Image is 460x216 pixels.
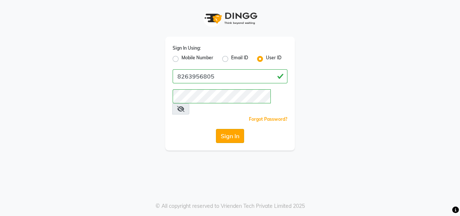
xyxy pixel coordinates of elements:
[173,45,201,51] label: Sign In Using:
[216,129,244,143] button: Sign In
[249,116,287,122] a: Forgot Password?
[200,7,260,29] img: logo1.svg
[173,89,271,103] input: Username
[231,54,248,63] label: Email ID
[181,54,213,63] label: Mobile Number
[266,54,281,63] label: User ID
[173,69,287,83] input: Username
